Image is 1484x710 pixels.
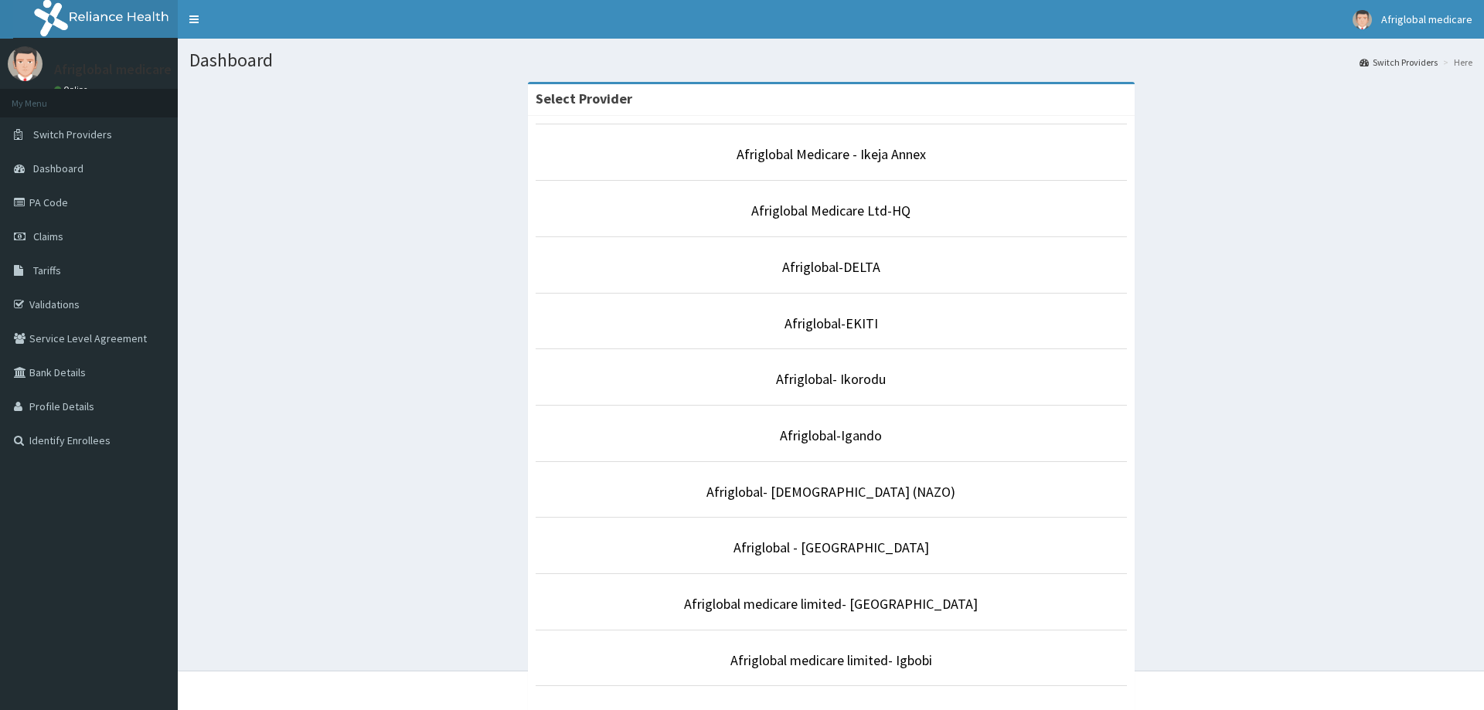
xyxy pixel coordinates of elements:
[751,202,910,219] a: Afriglobal Medicare Ltd-HQ
[785,314,878,332] a: Afriglobal-EKITI
[776,370,886,388] a: Afriglobal- Ikorodu
[1439,56,1472,69] li: Here
[536,90,632,107] strong: Select Provider
[684,595,978,613] a: Afriglobal medicare limited- [GEOGRAPHIC_DATA]
[1381,12,1472,26] span: Afriglobal medicare
[706,483,955,501] a: Afriglobal- [DEMOGRAPHIC_DATA] (NAZO)
[733,538,929,556] a: Afriglobal - [GEOGRAPHIC_DATA]
[1353,10,1372,29] img: User Image
[33,263,61,277] span: Tariffs
[737,145,926,163] a: Afriglobal Medicare - Ikeja Annex
[780,426,882,444] a: Afriglobal-Igando
[782,258,880,276] a: Afriglobal-DELTA
[730,651,932,669] a: Afriglobal medicare limited- Igbobi
[54,84,91,95] a: Online
[8,46,43,81] img: User Image
[1360,56,1438,69] a: Switch Providers
[33,161,83,175] span: Dashboard
[189,50,1472,70] h1: Dashboard
[33,229,63,243] span: Claims
[54,63,172,76] p: Afriglobal medicare
[33,127,112,141] span: Switch Providers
